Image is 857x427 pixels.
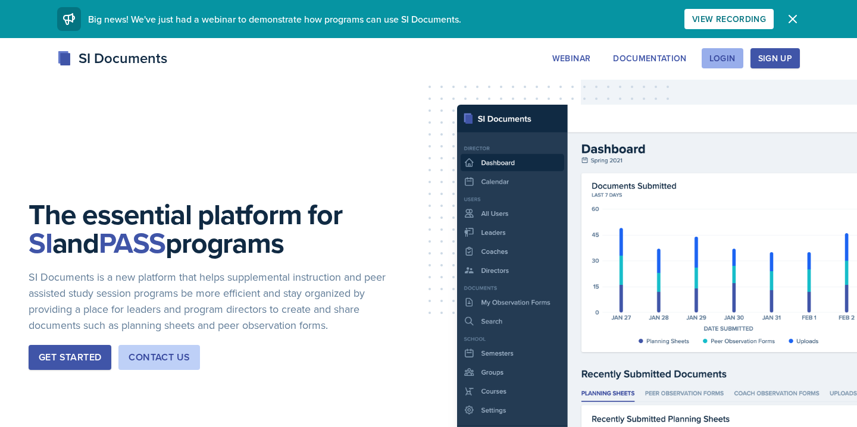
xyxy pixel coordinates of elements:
[118,345,200,370] button: Contact Us
[605,48,695,68] button: Documentation
[613,54,687,63] div: Documentation
[552,54,590,63] div: Webinar
[758,54,792,63] div: Sign Up
[750,48,800,68] button: Sign Up
[702,48,743,68] button: Login
[57,48,167,69] div: SI Documents
[88,12,461,26] span: Big news! We've just had a webinar to demonstrate how programs can use SI Documents.
[684,9,774,29] button: View Recording
[692,14,766,24] div: View Recording
[545,48,598,68] button: Webinar
[29,345,111,370] button: Get Started
[709,54,736,63] div: Login
[129,350,190,365] div: Contact Us
[39,350,101,365] div: Get Started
